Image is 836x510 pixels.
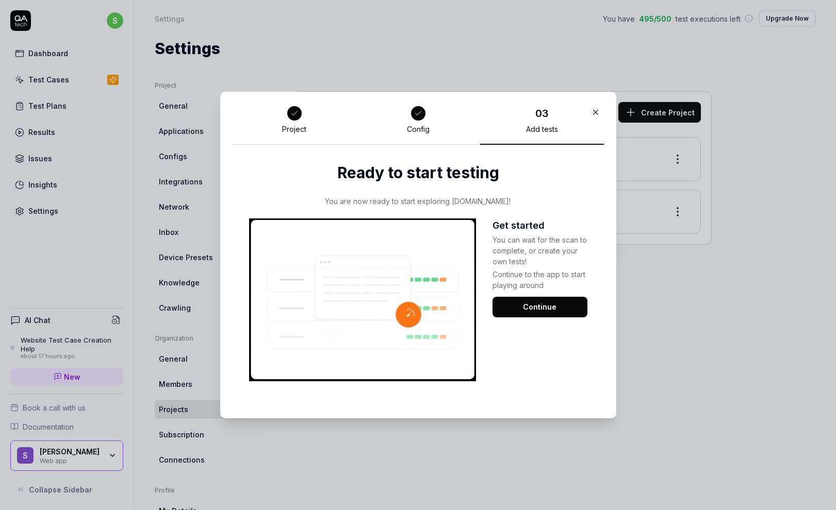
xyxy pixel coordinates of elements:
[305,197,531,206] div: You are now ready to start exploring [DOMAIN_NAME]!
[493,218,587,232] h3: Get started
[493,267,587,291] div: Continue to the app to start playing around
[407,125,430,134] div: Config
[282,125,306,134] div: Project
[587,104,604,121] button: Close Modal
[535,106,549,121] div: 03
[493,232,587,267] div: You can wait for the scan to complete, or create your own tests!
[493,297,587,317] button: Continue
[526,125,558,134] div: Add tests
[249,161,587,184] h2: Ready to start testing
